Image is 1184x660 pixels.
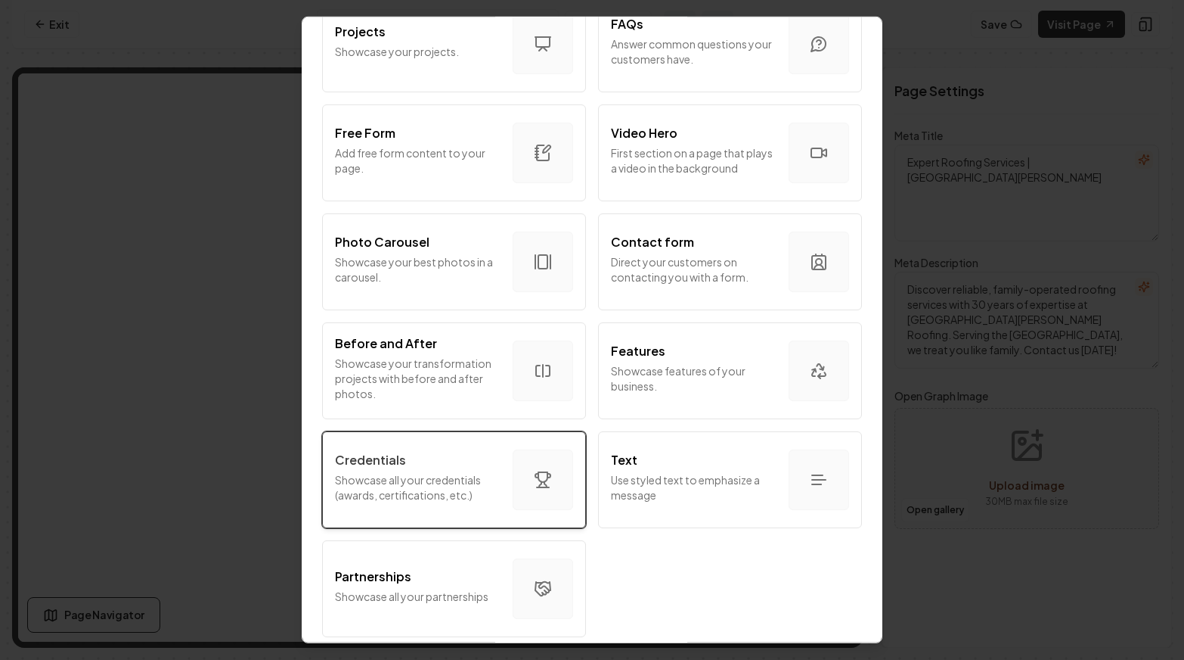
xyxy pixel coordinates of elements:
p: Showcase your best photos in a carousel. [335,254,501,285]
button: Contact formDirect your customers on contacting you with a form. [598,213,862,310]
p: First section on a page that plays a video in the background [611,145,776,176]
p: FAQs [611,15,643,33]
p: Showcase all your credentials (awards, certifications, etc.) [335,472,501,503]
button: PartnershipsShowcase all your partnerships [322,540,586,637]
button: Free FormAdd free form content to your page. [322,104,586,201]
button: Before and AfterShowcase your transformation projects with before and after photos. [322,322,586,419]
p: Text [611,451,637,469]
p: Video Hero [611,124,677,142]
p: Add free form content to your page. [335,145,501,176]
button: Photo CarouselShowcase your best photos in a carousel. [322,213,586,310]
button: Video HeroFirst section on a page that plays a video in the background [598,104,862,201]
p: Projects [335,23,386,41]
p: Direct your customers on contacting you with a form. [611,254,776,285]
p: Use styled text to emphasize a message [611,472,776,503]
p: Showcase features of your business. [611,363,776,394]
p: Free Form [335,124,395,142]
p: Before and After [335,335,437,353]
p: Features [611,342,665,360]
p: Photo Carousel [335,233,429,251]
p: Showcase your projects. [335,44,501,59]
p: Contact form [611,233,694,251]
p: Partnerships [335,568,411,586]
button: FeaturesShowcase features of your business. [598,322,862,419]
button: TextUse styled text to emphasize a message [598,431,862,528]
p: Credentials [335,451,406,469]
p: Showcase all your partnerships [335,589,501,604]
button: CredentialsShowcase all your credentials (awards, certifications, etc.) [322,431,586,528]
p: Showcase your transformation projects with before and after photos. [335,356,501,401]
p: Answer common questions your customers have. [611,36,776,67]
